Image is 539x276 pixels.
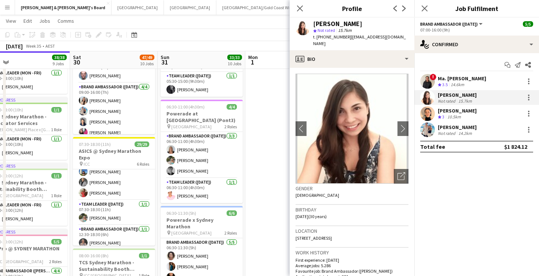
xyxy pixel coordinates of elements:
app-card-role: Team Leader ([DATE])1/107:30-18:30 (11h)[PERSON_NAME] [73,200,155,225]
div: [PERSON_NAME] [438,124,477,130]
div: [PERSON_NAME] [313,21,362,27]
span: [GEOGRAPHIC_DATA] [171,230,212,236]
app-card-role: Team Leader ([DATE])1/107:00-16:00 (9h)[PERSON_NAME] [73,58,155,83]
span: Sat [73,54,81,60]
span: 1/1 [139,253,149,258]
span: 2 Roles [224,230,237,236]
div: Total fee [420,143,445,150]
h3: Powerade x Sydney Marathon [161,217,243,230]
span: Brand Ambassador (Sunday) [420,21,478,27]
div: 10 Jobs [228,61,242,66]
h3: Profile [290,4,414,13]
span: t. [PHONE_NUMBER] [313,34,351,40]
app-card-role: Brand Ambassador ([DATE])4/409:00-16:00 (7h)[PERSON_NAME][PERSON_NAME][PERSON_NAME][PERSON_NAME] [73,83,155,140]
span: Edit [23,18,32,24]
p: Average jobs: 5.286 [296,263,408,268]
h3: Powerade at [GEOGRAPHIC_DATA] (Pont3) [161,110,243,124]
span: [DEMOGRAPHIC_DATA] [296,192,339,198]
div: Open photos pop-in [394,169,408,184]
span: Comms [58,18,74,24]
app-card-role: Team Leader ([DATE])1/106:30-11:00 (4h30m)[PERSON_NAME] [161,178,243,203]
span: 2 Roles [49,259,62,264]
span: 6 Roles [137,161,149,167]
span: 07:30-18:30 (11h) [79,141,111,147]
span: ! [430,74,436,80]
button: [GEOGRAPHIC_DATA] [164,0,216,15]
div: 07:00-16:00 (9h) [420,27,533,33]
div: [PERSON_NAME] [438,92,477,98]
div: 10.5km [446,114,462,120]
div: [DATE] [6,43,23,50]
span: 29/29 [135,141,149,147]
button: Brand Ambassador ([DATE]) [420,21,484,27]
a: Jobs [36,16,53,26]
p: Favourite job: Brand Ambassador ([PERSON_NAME]) [296,268,408,274]
div: Ma. [PERSON_NAME] [438,75,486,82]
h3: Work history [296,249,408,256]
h3: ASICS @ Sydney Marathon Expo [73,148,155,161]
span: 06:30-11:30 (5h) [166,210,196,216]
button: [PERSON_NAME] & [PERSON_NAME]'s Board [15,0,111,15]
span: 06:30-11:00 (4h30m) [166,104,205,110]
div: 9 Jobs [52,61,66,66]
div: Confirmed [414,36,539,53]
div: Bio [290,50,414,68]
div: Not rated [438,98,457,104]
a: Comms [55,16,77,26]
div: Not rated [438,130,457,136]
h3: Gender [296,185,408,192]
span: 6/6 [227,210,237,216]
div: $1 824.12 [504,143,527,150]
span: 3.5 [442,82,448,87]
span: 5/5 [523,21,533,27]
span: Jobs [39,18,50,24]
span: 1 Role [51,127,62,132]
span: View [6,18,16,24]
span: [STREET_ADDRESS] [296,235,332,241]
img: Crew avatar or photo [296,74,408,184]
h3: Job Fulfilment [414,4,539,13]
button: [GEOGRAPHIC_DATA]/Gold Coast Winter [216,0,303,15]
span: Sun [161,54,169,60]
div: 14.2km [457,130,473,136]
span: 15.7km [337,27,353,33]
h3: Birthday [296,206,408,213]
span: Week 35 [24,43,43,49]
app-card-role: Brand Ambassador ([DATE])1/112:30-18:30 (6h)[PERSON_NAME] [73,225,155,250]
span: ICC [84,161,90,167]
a: View [3,16,19,26]
span: [GEOGRAPHIC_DATA] [171,124,212,129]
span: [DATE] (30 years) [296,214,327,219]
span: | [EMAIL_ADDRESS][DOMAIN_NAME] [313,34,406,46]
app-job-card: 07:00-16:00 (9h)5/5Yo Pro @ SYDNEY MARATHON 25 ICC [GEOGRAPHIC_DATA]2 RolesTeam Leader ([DATE])1/... [73,26,155,134]
span: 1/1 [51,173,62,179]
span: Mon [248,54,258,60]
h3: TCS Sydney Marathon - Sustainability Booth Support [73,259,155,272]
div: 15.7km [457,98,473,104]
span: 2 Roles [224,124,237,129]
app-job-card: 06:30-11:00 (4h30m)4/4Powerade at [GEOGRAPHIC_DATA] (Pont3) [GEOGRAPHIC_DATA]2 RolesBrand Ambassa... [161,100,243,203]
span: 30 [72,58,81,66]
app-job-card: 07:30-18:30 (11h)29/29ASICS @ Sydney Marathon Expo ICC6 Roles[PERSON_NAME][PERSON_NAME][PERSON_NA... [73,137,155,246]
span: Not rated [318,27,335,33]
div: [PERSON_NAME] [438,107,477,114]
a: Edit [21,16,35,26]
div: 10 Jobs [140,61,154,66]
span: 1/1 [51,107,62,113]
span: 1 Role [51,193,62,198]
button: [GEOGRAPHIC_DATA] [111,0,164,15]
span: 1 [247,58,258,66]
span: 33/33 [227,55,242,60]
p: First experience: [DATE] [296,257,408,263]
span: 08:00-16:00 (8h) [79,253,109,258]
span: 3 [442,114,444,119]
span: 4/4 [227,104,237,110]
h3: Location [296,228,408,234]
app-card-role: Brand Ambassador ([DATE])3/306:30-11:00 (4h30m)[PERSON_NAME][PERSON_NAME][PERSON_NAME] [161,132,243,178]
div: 14.6km [449,82,466,88]
div: AEST [45,43,55,49]
app-card-role: Team Leader ([DATE])1/105:30-15:00 (9h30m)[PERSON_NAME] [161,72,243,97]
